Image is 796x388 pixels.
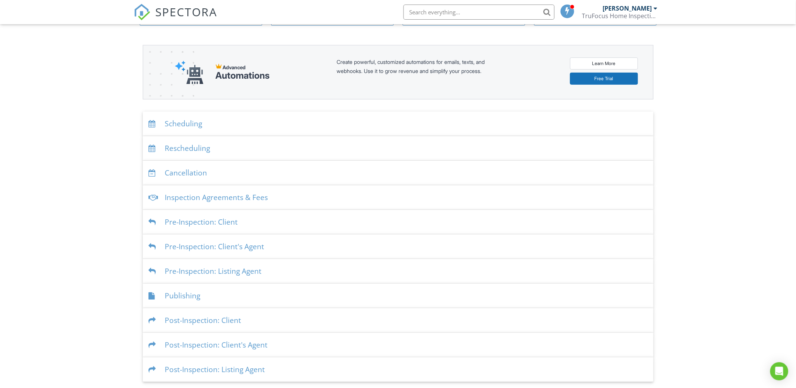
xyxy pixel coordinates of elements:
div: TruFocus Home Inspections [582,12,658,20]
img: advanced-banner-bg-f6ff0eecfa0ee76150a1dea9fec4b49f333892f74bc19f1b897a312d7a1b2ff3.png [143,45,194,129]
div: Post-Inspection: Client [143,308,654,333]
img: automations-robot-e552d721053d9e86aaf3dd9a1567a1c0d6a99a13dc70ea74ca66f792d01d7f0c.svg [175,61,204,84]
a: Free Trial [570,73,638,85]
div: Pre-Inspection: Client [143,210,654,234]
span: Advanced [223,64,246,70]
div: Create powerful, customized automations for emails, texts, and webhooks. Use it to grow revenue a... [337,57,503,87]
div: Publishing [143,284,654,308]
div: Pre-Inspection: Listing Agent [143,259,654,284]
input: Search everything... [403,5,555,20]
div: Rescheduling [143,136,654,161]
div: Cancellation [143,161,654,185]
div: Post-Inspection: Listing Agent [143,357,654,382]
div: Pre-Inspection: Client's Agent [143,234,654,259]
span: SPECTORA [156,4,218,20]
div: Open Intercom Messenger [770,362,788,380]
img: The Best Home Inspection Software - Spectora [134,4,150,20]
div: Inspection Agreements & Fees [143,185,654,210]
div: Scheduling [143,112,654,136]
div: [PERSON_NAME] [603,5,652,12]
div: Automations [216,70,270,81]
div: Post-Inspection: Client's Agent [143,333,654,357]
a: SPECTORA [134,10,218,26]
a: Learn More [570,57,638,70]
